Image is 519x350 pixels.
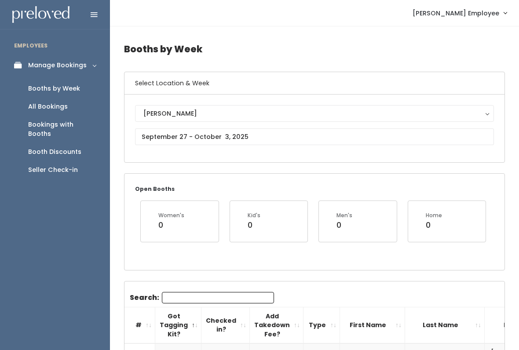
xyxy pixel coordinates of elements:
[124,37,505,61] h4: Booths by Week
[135,185,175,193] small: Open Booths
[336,219,352,231] div: 0
[124,72,504,95] h6: Select Location & Week
[28,147,81,157] div: Booth Discounts
[303,307,340,343] th: Type: activate to sort column ascending
[340,307,405,343] th: First Name: activate to sort column ascending
[404,4,515,22] a: [PERSON_NAME] Employee
[28,165,78,175] div: Seller Check-in
[124,307,155,343] th: #: activate to sort column ascending
[426,211,442,219] div: Home
[28,61,87,70] div: Manage Bookings
[135,105,494,122] button: [PERSON_NAME]
[250,307,303,343] th: Add Takedown Fee?: activate to sort column ascending
[201,307,250,343] th: Checked in?: activate to sort column ascending
[336,211,352,219] div: Men's
[28,102,68,111] div: All Bookings
[248,219,260,231] div: 0
[28,84,80,93] div: Booths by Week
[155,307,201,343] th: Got Tagging Kit?: activate to sort column descending
[413,8,499,18] span: [PERSON_NAME] Employee
[405,307,485,343] th: Last Name: activate to sort column ascending
[158,219,184,231] div: 0
[12,6,69,23] img: preloved logo
[248,211,260,219] div: Kid's
[158,211,184,219] div: Women's
[162,292,274,303] input: Search:
[135,128,494,145] input: September 27 - October 3, 2025
[130,292,274,303] label: Search:
[143,109,486,118] div: [PERSON_NAME]
[426,219,442,231] div: 0
[28,120,96,139] div: Bookings with Booths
